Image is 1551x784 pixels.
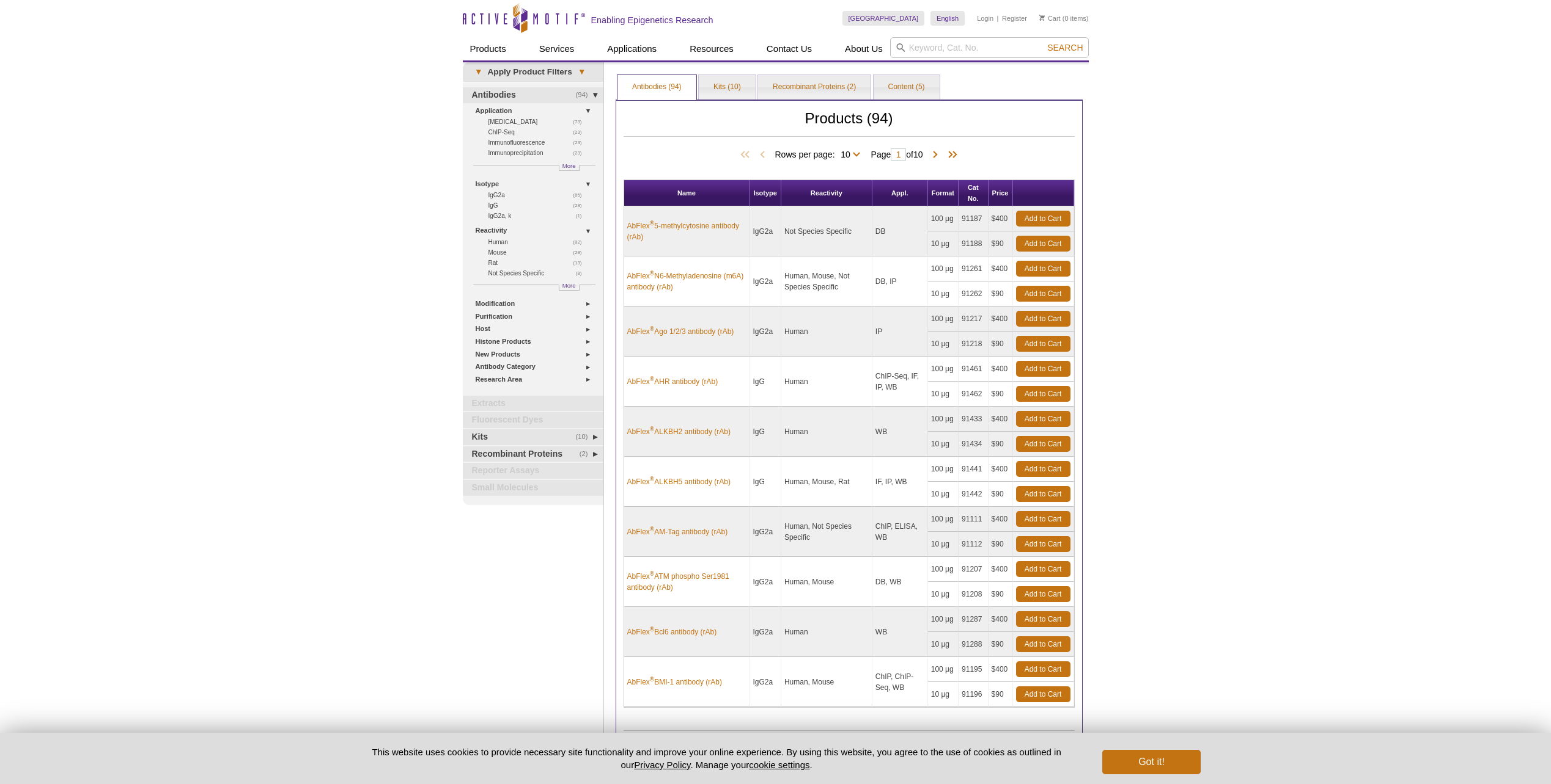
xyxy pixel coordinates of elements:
[959,407,989,432] td: 91433
[928,682,959,707] td: 10 µg
[781,507,872,557] td: Human, Not Species Specific
[576,268,589,278] span: (8)
[627,376,718,387] a: AbFlex®AHR antibody (rAb)
[928,180,959,206] th: Format
[476,297,596,310] a: Modification
[872,557,928,607] td: DB, WB
[488,190,589,200] a: (65)IgG2a
[989,307,1013,332] td: $400
[463,87,603,103] a: (94)Antibodies
[476,310,596,323] a: Purification
[463,412,603,428] a: Fluorescent Dyes
[750,507,781,557] td: IgG2a
[928,256,959,281] td: 100 µg
[624,113,1075,137] h2: Products (94)
[865,148,929,161] span: Page of
[781,607,872,657] td: Human
[872,206,928,256] td: DB
[959,206,989,231] td: 91187
[750,557,781,607] td: IgG2a
[781,206,872,256] td: Not Species Specific
[928,357,959,382] td: 100 µg
[573,237,588,247] span: (82)
[627,426,731,437] a: AbFlex®ALKBH2 antibody (rAb)
[989,632,1013,657] td: $90
[1016,236,1070,252] a: Add to Cart
[989,256,1013,281] td: $400
[959,307,989,332] td: 91217
[476,348,596,361] a: New Products
[989,682,1013,707] td: $90
[781,307,872,357] td: Human
[989,281,1013,307] td: $90
[1016,686,1070,702] a: Add to Cart
[959,507,989,532] td: 91111
[650,220,654,227] sup: ®
[959,682,989,707] td: 91196
[928,532,959,557] td: 10 µg
[750,307,781,357] td: IgG2a
[750,206,781,256] td: IgG2a
[989,407,1013,432] td: $400
[781,657,872,707] td: Human, Mouse
[463,446,603,462] a: (2)Recombinant Proteins
[928,582,959,607] td: 10 µg
[959,557,989,582] td: 91207
[1016,411,1070,427] a: Add to Cart
[617,75,696,100] a: Antibodies (94)
[842,11,925,26] a: [GEOGRAPHIC_DATA]
[576,211,589,221] span: (1)
[650,376,654,382] sup: ®
[989,357,1013,382] td: $400
[650,270,654,277] sup: ®
[872,607,928,657] td: WB
[1016,261,1070,277] a: Add to Cart
[872,256,928,307] td: DB, IP
[750,256,781,307] td: IgG2a
[928,407,959,432] td: 100 µg
[928,507,959,532] td: 100 µg
[738,149,756,161] span: First Page
[781,407,872,457] td: Human
[977,14,993,23] a: Login
[488,237,589,247] a: (82)Human
[989,657,1013,682] td: $400
[634,760,690,770] a: Privacy Policy
[928,657,959,682] td: 100 µg
[463,480,603,496] a: Small Molecules
[959,332,989,357] td: 91218
[928,457,959,482] td: 100 µg
[989,507,1013,532] td: $400
[890,37,1089,58] input: Keyword, Cat. No.
[750,657,781,707] td: IgG2a
[838,37,890,60] a: About Us
[913,150,923,159] span: 10
[872,457,928,507] td: IF, IP, WB
[488,200,589,211] a: (28)IgG
[573,190,588,200] span: (65)
[941,149,960,161] span: Last Page
[559,285,580,291] a: More
[959,482,989,507] td: 91442
[576,87,595,103] span: (94)
[469,67,488,78] span: ▾
[488,127,589,137] a: (23)ChIP-Seq
[488,247,589,258] a: (28)Mouse
[1016,636,1070,652] a: Add to Cart
[488,258,589,268] a: (13)Rat
[476,373,596,386] a: Research Area
[959,180,989,206] th: Cat No.
[749,760,809,770] button: cookie settings
[759,37,819,60] a: Contact Us
[650,526,654,532] sup: ®
[1016,386,1070,402] a: Add to Cart
[750,180,781,206] th: Isotype
[488,137,589,148] a: (23)Immunofluorescence
[1016,361,1070,377] a: Add to Cart
[989,180,1013,206] th: Price
[573,247,588,258] span: (28)
[959,532,989,557] td: 91112
[959,632,989,657] td: 91288
[476,224,596,237] a: Reactivity
[463,463,603,479] a: Reporter Assays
